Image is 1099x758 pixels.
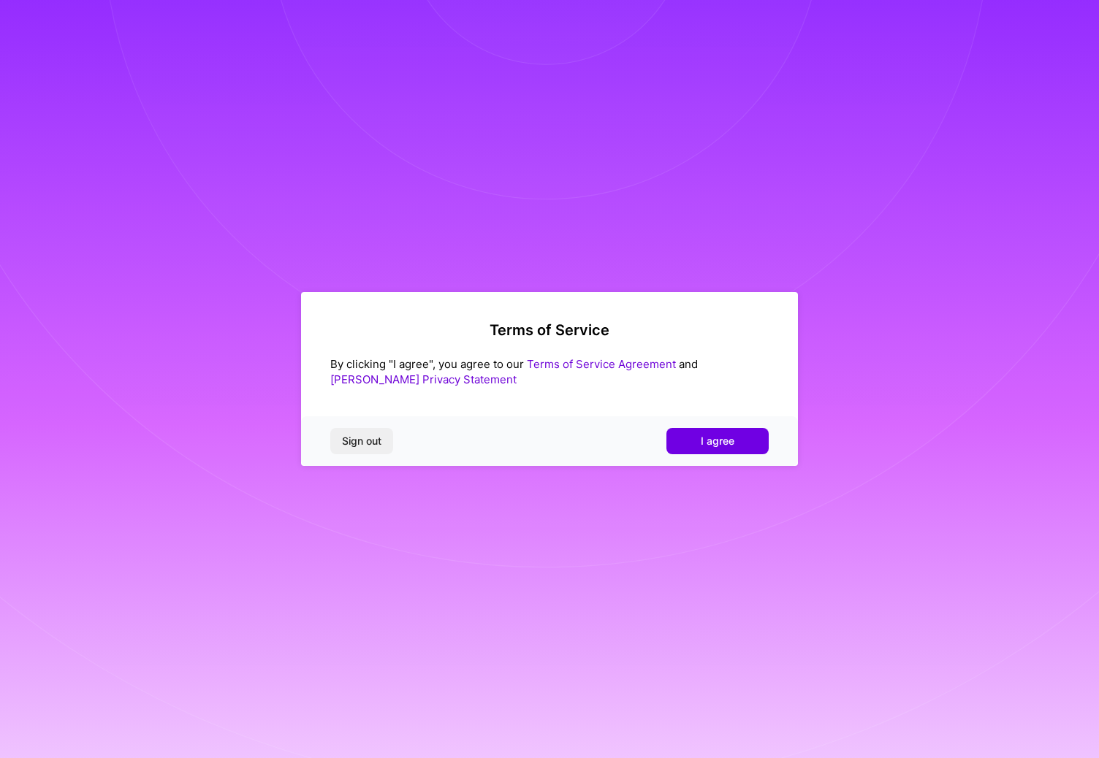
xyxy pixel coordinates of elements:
h2: Terms of Service [330,321,769,339]
div: By clicking "I agree", you agree to our and [330,356,769,387]
a: [PERSON_NAME] Privacy Statement [330,372,517,386]
button: I agree [666,428,769,454]
span: Sign out [342,434,381,448]
span: I agree [701,434,734,448]
a: Terms of Service Agreement [527,357,676,371]
button: Sign out [330,428,393,454]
